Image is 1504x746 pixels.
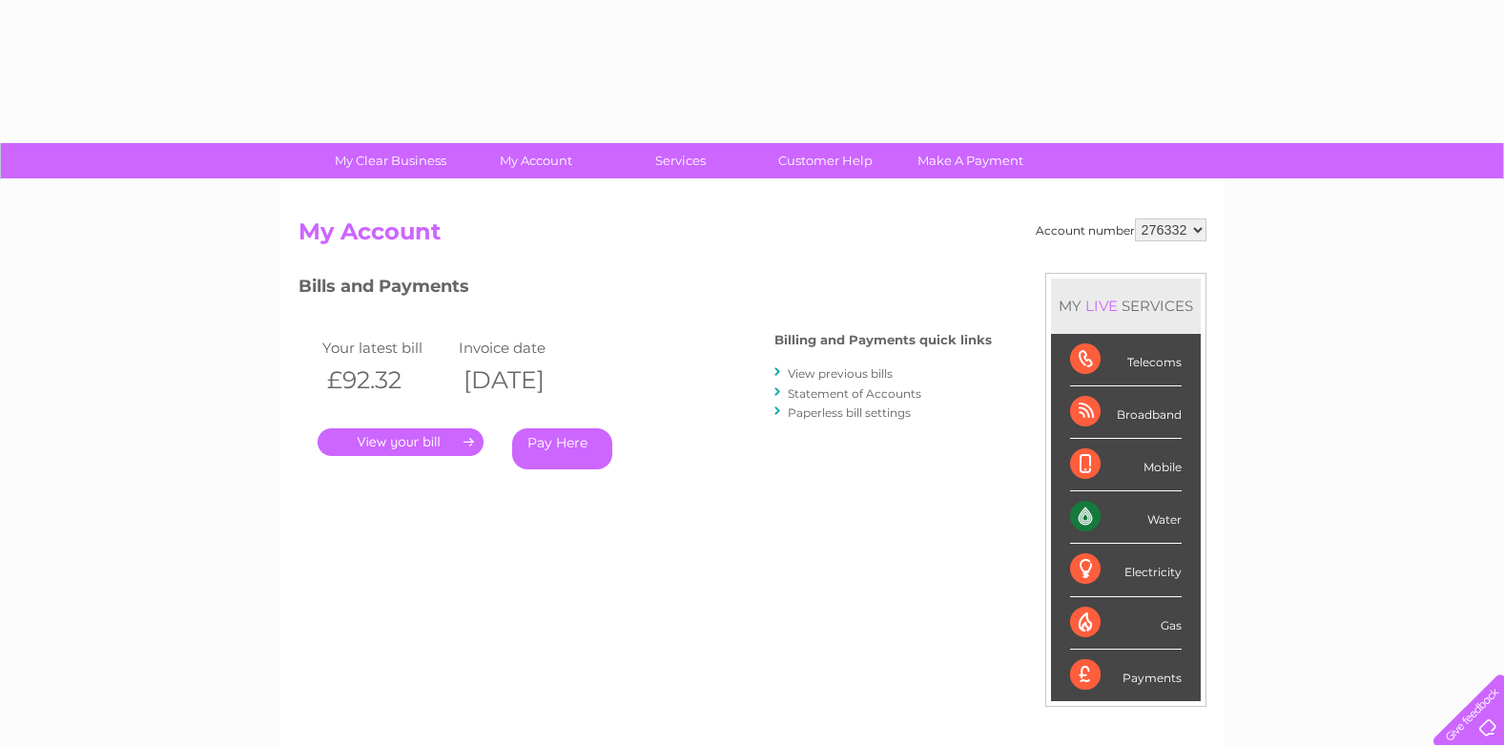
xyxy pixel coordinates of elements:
div: Telecoms [1070,334,1182,386]
div: Electricity [1070,544,1182,596]
td: Invoice date [454,335,591,361]
a: View previous bills [788,366,893,381]
a: Statement of Accounts [788,386,921,401]
div: Mobile [1070,439,1182,491]
div: Account number [1036,218,1206,241]
div: Water [1070,491,1182,544]
td: Your latest bill [318,335,455,361]
div: Broadband [1070,386,1182,439]
div: MY SERVICES [1051,279,1201,333]
h4: Billing and Payments quick links [774,333,992,347]
a: My Clear Business [312,143,469,178]
a: Paperless bill settings [788,405,911,420]
th: [DATE] [454,361,591,400]
div: Gas [1070,597,1182,650]
a: Services [602,143,759,178]
th: £92.32 [318,361,455,400]
a: Pay Here [512,428,612,469]
div: LIVE [1082,297,1122,315]
h2: My Account [299,218,1206,255]
a: . [318,428,484,456]
h3: Bills and Payments [299,273,992,306]
div: Payments [1070,650,1182,701]
a: My Account [457,143,614,178]
a: Make A Payment [892,143,1049,178]
a: Customer Help [747,143,904,178]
